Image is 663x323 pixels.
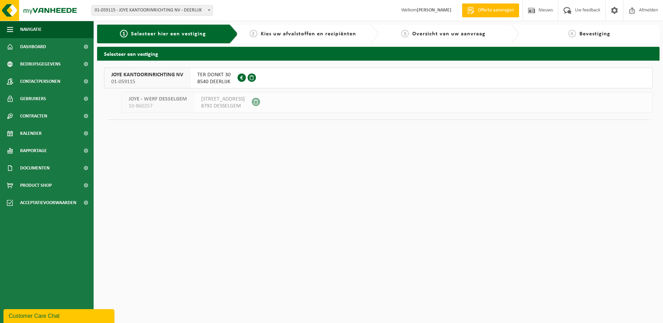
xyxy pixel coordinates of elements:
[579,31,610,37] span: Bevestiging
[261,31,356,37] span: Kies uw afvalstoffen en recipiënten
[92,5,213,16] span: 01-059115 - JOYE KANTOORINRICHTING NV - DEERLIJK
[97,47,660,60] h2: Selecteer een vestiging
[476,7,516,14] span: Offerte aanvragen
[201,103,245,110] span: 8792 DESSELGEM
[129,96,187,103] span: JOYE - WERF DESSELGEM
[568,30,576,37] span: 4
[111,71,183,78] span: JOYE KANTOORINRICHTING NV
[20,73,60,90] span: Contactpersonen
[20,38,46,55] span: Dashboard
[417,8,451,13] strong: [PERSON_NAME]
[20,107,47,125] span: Contracten
[129,103,187,110] span: 10-860257
[92,6,213,15] span: 01-059115 - JOYE KANTOORINRICHTING NV - DEERLIJK
[131,31,206,37] span: Selecteer hier een vestiging
[20,90,46,107] span: Gebruikers
[20,55,61,73] span: Bedrijfsgegevens
[111,78,183,85] span: 01-059115
[20,159,50,177] span: Documenten
[197,78,231,85] span: 8540 DEERLIJK
[250,30,257,37] span: 2
[401,30,409,37] span: 3
[20,194,76,211] span: Acceptatievoorwaarden
[120,30,128,37] span: 1
[20,125,42,142] span: Kalender
[20,177,52,194] span: Product Shop
[20,21,42,38] span: Navigatie
[104,68,653,88] button: JOYE KANTOORINRICHTING NV 01-059115 TER DONKT 308540 DEERLIJK
[412,31,485,37] span: Overzicht van uw aanvraag
[197,71,231,78] span: TER DONKT 30
[3,308,116,323] iframe: chat widget
[462,3,519,17] a: Offerte aanvragen
[20,142,47,159] span: Rapportage
[201,96,245,103] span: [STREET_ADDRESS]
